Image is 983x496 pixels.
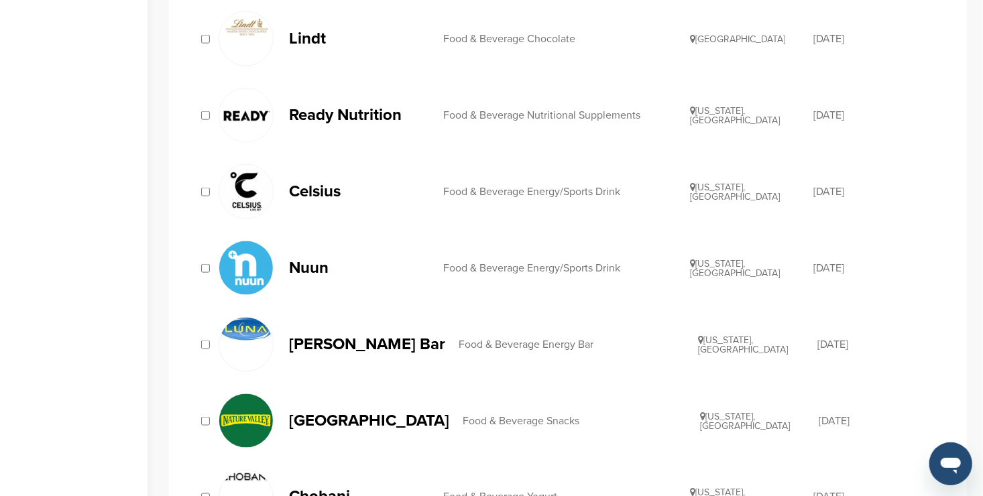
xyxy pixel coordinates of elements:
[289,183,430,200] p: Celsius
[219,241,937,296] a: Zp8migaw 400x400 Nuun Food & Beverage Energy/Sports Drink [US_STATE], [GEOGRAPHIC_DATA] [DATE]
[219,11,937,66] a: Screen shot 2019 06 12 at 3.25.50 pm Lindt Food & Beverage Chocolate [GEOGRAPHIC_DATA] [DATE]
[219,88,273,142] img: Ready
[443,34,691,44] div: Food & Beverage Chocolate
[463,416,700,426] div: Food & Beverage Snacks
[219,471,273,484] img: 220px chobani logo 1
[219,164,937,219] a: Yhota lk 400x400 Celsius Food & Beverage Energy/Sports Drink [US_STATE], [GEOGRAPHIC_DATA] [DATE]
[691,106,814,125] div: [US_STATE], [GEOGRAPHIC_DATA]
[818,339,938,350] div: [DATE]
[814,110,937,121] div: [DATE]
[219,88,937,143] a: Ready Ready Nutrition Food & Beverage Nutritional Supplements [US_STATE], [GEOGRAPHIC_DATA] [DATE]
[929,442,972,485] iframe: Button to launch messaging window
[289,30,430,47] p: Lindt
[289,336,445,353] p: [PERSON_NAME] Bar
[219,241,273,295] img: Zp8migaw 400x400
[289,107,430,123] p: Ready Nutrition
[219,165,273,219] img: Yhota lk 400x400
[700,412,819,431] div: [US_STATE], [GEOGRAPHIC_DATA]
[443,186,691,197] div: Food & Beverage Energy/Sports Drink
[814,186,937,197] div: [DATE]
[443,110,691,121] div: Food & Beverage Nutritional Supplements
[459,339,698,350] div: Food & Beverage Energy Bar
[814,263,937,273] div: [DATE]
[219,393,937,448] a: 530520 10152188808634447 356991948 n [GEOGRAPHIC_DATA] Food & Beverage Snacks [US_STATE], [GEOGRA...
[289,259,430,276] p: Nuun
[289,412,449,429] p: [GEOGRAPHIC_DATA]
[219,12,273,40] img: Screen shot 2019 06 12 at 3.25.50 pm
[219,318,273,340] img: Data
[691,182,814,202] div: [US_STATE], [GEOGRAPHIC_DATA]
[443,263,691,273] div: Food & Beverage Energy/Sports Drink
[691,34,814,44] div: [GEOGRAPHIC_DATA]
[219,317,937,372] a: Data [PERSON_NAME] Bar Food & Beverage Energy Bar [US_STATE], [GEOGRAPHIC_DATA] [DATE]
[698,335,818,355] div: [US_STATE], [GEOGRAPHIC_DATA]
[691,259,814,278] div: [US_STATE], [GEOGRAPHIC_DATA]
[814,34,937,44] div: [DATE]
[219,394,273,448] img: 530520 10152188808634447 356991948 n
[819,416,937,426] div: [DATE]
